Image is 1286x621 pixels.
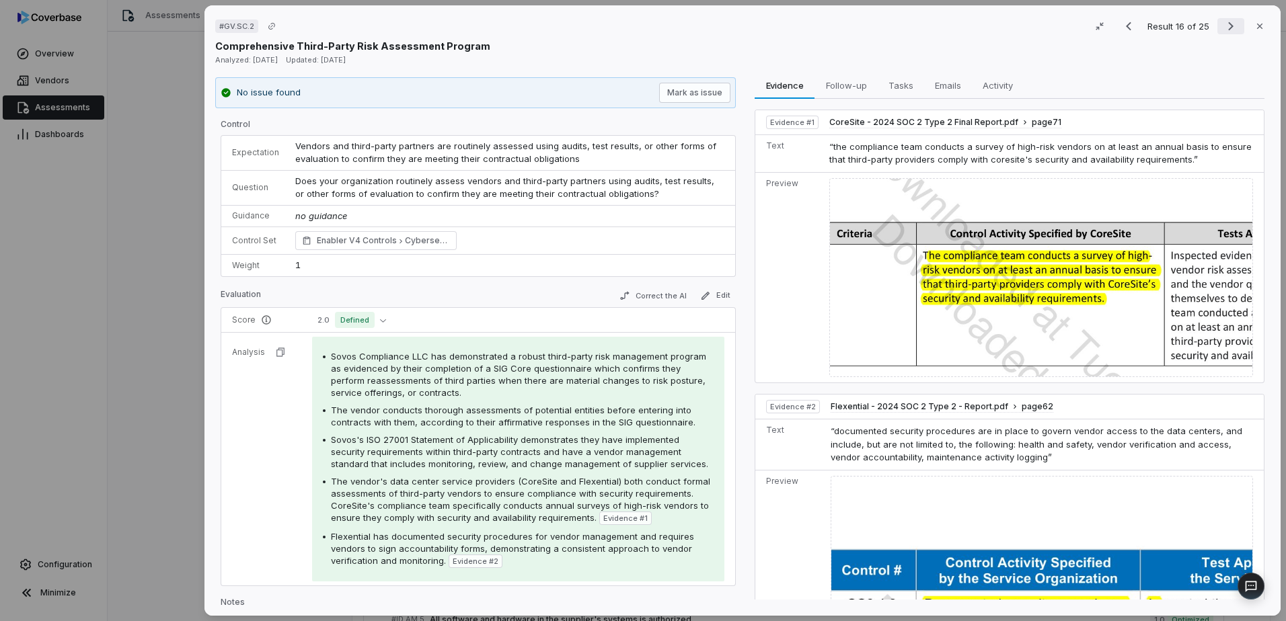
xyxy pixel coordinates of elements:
[232,260,279,271] p: Weight
[1217,18,1244,34] button: Next result
[221,119,736,135] p: Control
[829,117,1018,128] span: CoreSite - 2024 SOC 2 Type 2 Final Report.pdf
[829,141,1252,165] span: “the compliance team conducts a survey of high-risk vendors on at least an annual basis to ensure...
[331,531,694,566] span: Flexential has documented security procedures for vendor management and requires vendors to sign ...
[614,288,692,304] button: Correct the AI
[295,210,347,221] span: no guidance
[695,288,736,304] button: Edit
[829,178,1253,378] img: 8f6f0d7cf7754299a95649c969f3096e_original.jpg_w1200.jpg
[317,234,450,247] span: Enabler V4 Controls Cybersecurity Supply Chain Risk Management
[232,147,279,158] p: Expectation
[831,401,1008,412] span: Flexential - 2024 SOC 2 Type 2 - Report.pdf
[659,83,730,103] button: Mark as issue
[331,476,710,523] span: The vendor's data center service providers (CoreSite and Flexential) both conduct formal assessme...
[232,182,279,193] p: Question
[295,140,719,165] span: Vendors and third-party partners are routinely assessed using audits, test results, or other form...
[286,55,346,65] span: Updated: [DATE]
[331,434,708,469] span: Sovos's ISO 27001 Statement of Applicability demonstrates they have implemented security requirem...
[232,347,265,358] p: Analysis
[295,175,717,200] span: Does your organization routinely assess vendors and third-party partners using audits, test resul...
[1115,18,1142,34] button: Previous result
[1022,401,1053,412] span: page 62
[603,513,648,524] span: Evidence # 1
[453,556,498,567] span: Evidence # 2
[755,172,824,382] td: Preview
[1147,19,1212,34] p: Result 16 of 25
[232,210,279,221] p: Guidance
[237,86,301,99] p: No issue found
[312,312,391,328] button: 2.0Defined
[831,401,1053,413] button: Flexential - 2024 SOC 2 Type 2 - Report.pdfpage62
[295,259,301,270] span: 1
[761,77,809,94] span: Evidence
[883,77,919,94] span: Tasks
[821,77,872,94] span: Follow-up
[770,117,815,128] span: Evidence # 1
[977,77,1018,94] span: Activity
[221,597,736,613] p: Notes
[1032,117,1061,128] span: page 71
[335,312,375,328] span: Defined
[219,21,254,32] span: # GV.SC.2
[221,289,261,305] p: Evaluation
[215,39,490,53] p: Comprehensive Third-Party Risk Assessment Program
[770,401,816,412] span: Evidence # 2
[232,235,279,246] p: Control Set
[829,117,1061,128] button: CoreSite - 2024 SOC 2 Type 2 Final Report.pdfpage71
[232,315,296,325] p: Score
[215,55,278,65] span: Analyzed: [DATE]
[755,419,825,470] td: Text
[930,77,967,94] span: Emails
[755,134,824,172] td: Text
[331,405,695,427] span: The vendor conducts thorough assessments of potential entities before entering into contracts wit...
[331,351,706,398] span: Sovos Compliance LLC has demonstrated a robust third-party risk management program as evidenced b...
[260,14,284,38] button: Copy link
[831,425,1242,462] span: “documented security procedures are in place to govern vendor access to the data centers, and inc...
